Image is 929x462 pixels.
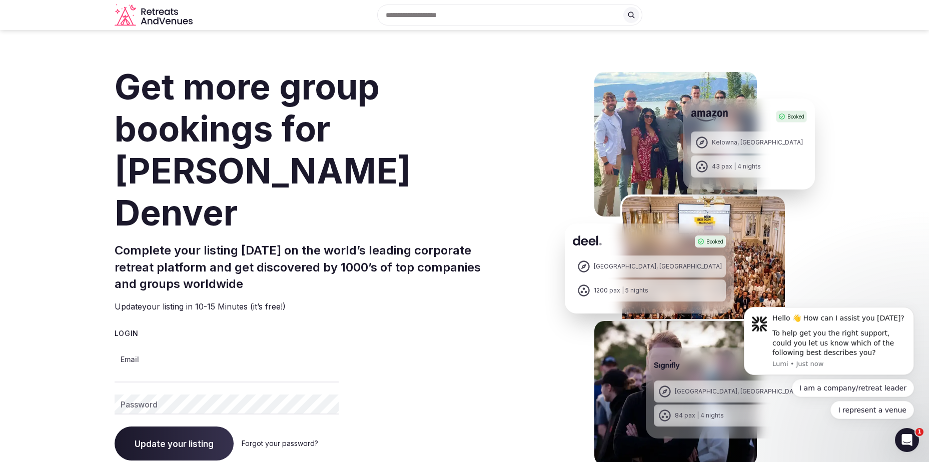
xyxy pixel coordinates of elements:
[712,138,803,147] div: Kelowna, [GEOGRAPHIC_DATA]
[242,439,318,447] a: Forgot your password?
[135,438,214,448] span: Update your listing
[776,110,807,122] div: Booked
[592,70,759,218] img: Amazon Kelowna Retreat
[915,428,923,436] span: 1
[115,242,504,292] h2: Complete your listing [DATE] on the world’s leading corporate retreat platform and get discovered...
[119,354,141,364] label: Email
[115,66,504,234] h1: Get more group bookings for [PERSON_NAME] Denver
[594,262,722,271] div: [GEOGRAPHIC_DATA], [GEOGRAPHIC_DATA]
[115,426,234,460] button: Update your listing
[675,387,803,396] div: [GEOGRAPHIC_DATA], [GEOGRAPHIC_DATA]
[115,300,504,312] p: Update your listing in 10-15 Minutes (it’s free!)
[594,286,648,295] div: 1200 pax | 5 nights
[895,428,919,452] iframe: Intercom live chat
[675,411,724,420] div: 84 pax | 4 nights
[115,4,195,26] svg: Retreats and Venues company logo
[620,194,787,343] img: Deel Spain Retreat
[729,252,929,435] iframe: Intercom notifications message
[712,162,761,171] div: 43 pax | 4 nights
[115,328,504,338] div: Login
[115,4,195,26] a: Visit the homepage
[695,235,726,247] div: Booked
